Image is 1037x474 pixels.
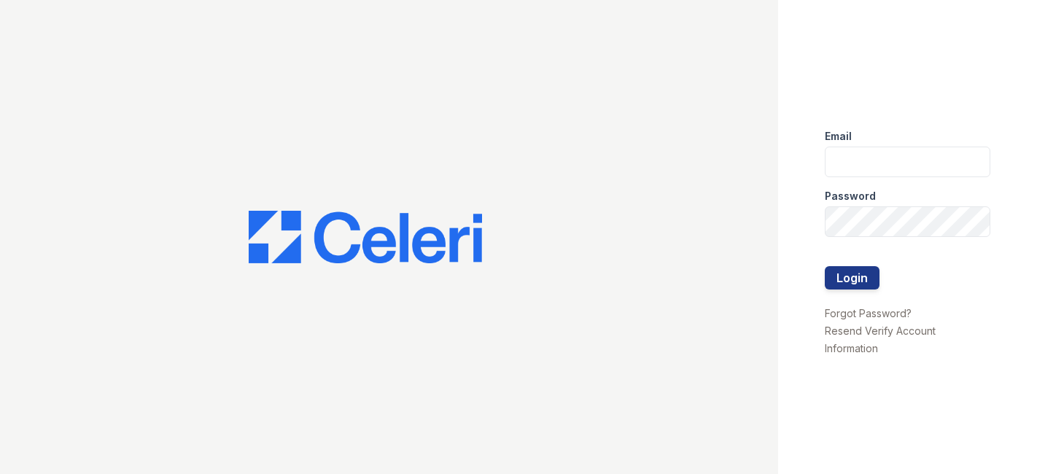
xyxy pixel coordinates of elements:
label: Email [825,129,852,144]
a: Resend Verify Account Information [825,325,936,354]
img: CE_Logo_Blue-a8612792a0a2168367f1c8372b55b34899dd931a85d93a1a3d3e32e68fde9ad4.png [249,211,482,263]
a: Forgot Password? [825,307,912,319]
label: Password [825,189,876,203]
button: Login [825,266,879,290]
